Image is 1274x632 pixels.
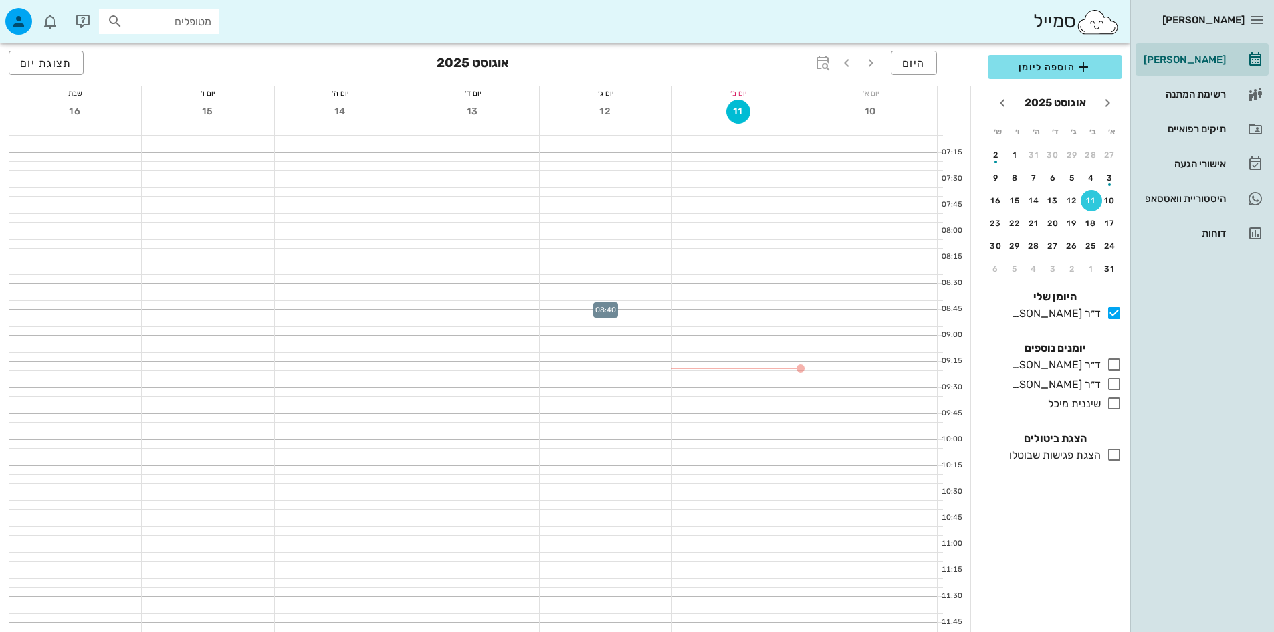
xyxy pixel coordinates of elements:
[142,86,274,100] div: יום ו׳
[938,591,965,602] div: 11:30
[727,106,750,117] span: 11
[938,225,965,237] div: 08:00
[1081,241,1102,251] div: 25
[328,106,352,117] span: 14
[938,564,965,576] div: 11:15
[891,51,937,75] button: היום
[859,106,883,117] span: 10
[985,144,1006,166] button: 2
[1061,258,1083,280] button: 2
[1141,159,1226,169] div: אישורי הגעה
[998,59,1111,75] span: הוספה ליומן
[9,51,84,75] button: תצוגת יום
[938,460,965,471] div: 10:15
[1099,264,1121,274] div: 31
[1081,235,1102,257] button: 25
[1061,167,1083,189] button: 5
[1136,217,1269,249] a: דוחות
[1008,120,1025,143] th: ו׳
[938,408,965,419] div: 09:45
[461,106,486,117] span: 13
[1162,14,1245,26] span: [PERSON_NAME]
[985,258,1006,280] button: 6
[988,289,1122,305] h4: היומן שלי
[1004,167,1026,189] button: 8
[437,51,509,78] h3: אוגוסט 2025
[1081,258,1102,280] button: 1
[938,382,965,393] div: 09:30
[988,340,1122,356] h4: יומנים נוספים
[938,512,965,524] div: 10:45
[1099,258,1121,280] button: 31
[985,213,1006,234] button: 23
[1006,377,1101,393] div: ד״ר [PERSON_NAME]
[1136,113,1269,145] a: תיקים רפואיים
[1023,235,1045,257] button: 28
[1103,120,1121,143] th: א׳
[1081,190,1102,211] button: 11
[39,11,47,19] span: תג
[1084,120,1101,143] th: ב׳
[1081,150,1102,160] div: 28
[1099,219,1121,228] div: 17
[859,100,883,124] button: 10
[938,356,965,367] div: 09:15
[938,251,965,263] div: 08:15
[1043,150,1064,160] div: 30
[1043,258,1064,280] button: 3
[1023,150,1045,160] div: 31
[1141,89,1226,100] div: רשימת המתנה
[1061,213,1083,234] button: 19
[989,120,1006,143] th: ש׳
[938,173,965,185] div: 07:30
[1023,213,1045,234] button: 21
[1023,190,1045,211] button: 14
[726,100,750,124] button: 11
[985,150,1006,160] div: 2
[1136,78,1269,110] a: רשימת המתנה
[1076,9,1120,35] img: SmileCloud logo
[1136,43,1269,76] a: [PERSON_NAME]
[1006,306,1101,322] div: ד״ר [PERSON_NAME]
[1006,357,1101,373] div: ד״ר [PERSON_NAME]
[540,86,671,100] div: יום ג׳
[1099,235,1121,257] button: 24
[1043,213,1064,234] button: 20
[1023,144,1045,166] button: 31
[1043,396,1101,412] div: שיננית מיכל
[1043,235,1064,257] button: 27
[938,434,965,445] div: 10:00
[1004,213,1026,234] button: 22
[1023,241,1045,251] div: 28
[1004,144,1026,166] button: 1
[1081,167,1102,189] button: 4
[985,173,1006,183] div: 9
[1023,196,1045,205] div: 14
[1004,150,1026,160] div: 1
[1141,54,1226,65] div: [PERSON_NAME]
[1004,235,1026,257] button: 29
[938,617,965,628] div: 11:45
[1043,264,1064,274] div: 3
[1081,264,1102,274] div: 1
[594,100,618,124] button: 12
[275,86,407,100] div: יום ה׳
[196,106,220,117] span: 15
[64,100,88,124] button: 16
[1141,228,1226,239] div: דוחות
[1061,150,1083,160] div: 29
[1081,173,1102,183] div: 4
[1099,173,1121,183] div: 3
[1061,241,1083,251] div: 26
[1081,219,1102,228] div: 18
[1136,183,1269,215] a: היסטוריית וואטסאפ
[1043,167,1064,189] button: 6
[1061,196,1083,205] div: 12
[1099,213,1121,234] button: 17
[1099,150,1121,160] div: 27
[938,538,965,550] div: 11:00
[1023,173,1045,183] div: 7
[1004,196,1026,205] div: 15
[1019,90,1091,116] button: אוגוסט 2025
[1023,219,1045,228] div: 21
